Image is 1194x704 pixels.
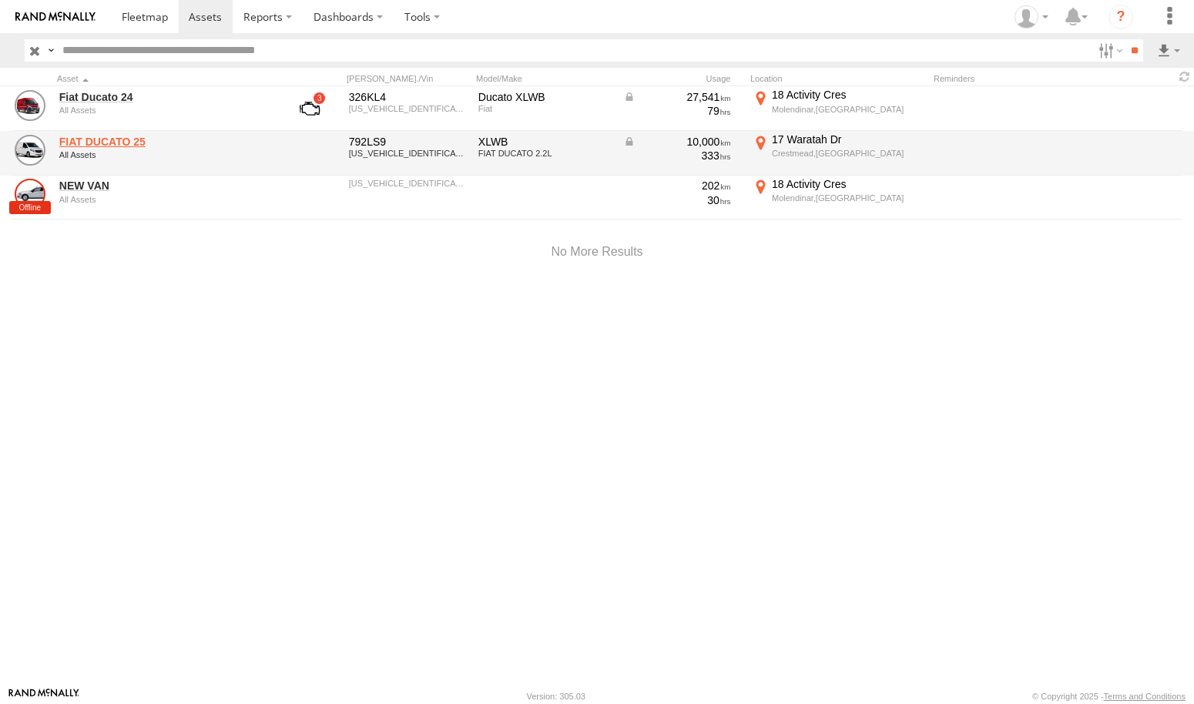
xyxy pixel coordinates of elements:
div: 792LS9 [349,135,468,149]
div: ZFA25000002Z89044 [349,149,468,158]
div: 17 Waratah Dr [772,132,925,146]
div: Reminders [934,73,1061,84]
div: 79 [623,104,731,118]
div: undefined [59,195,270,204]
img: rand-logo.svg [15,12,96,22]
div: [PERSON_NAME]./Vin [347,73,470,84]
span: Refresh [1176,69,1194,84]
div: Usage [621,73,744,84]
div: Version: 305.03 [527,692,585,701]
a: NEW VAN [59,179,270,193]
label: Click to View Current Location [750,177,927,219]
label: Search Filter Options [1092,39,1125,62]
div: Ajay Jain [1009,5,1054,28]
div: Data from Vehicle CANbus [623,90,731,104]
div: Crestmead,[GEOGRAPHIC_DATA] [772,148,925,159]
a: View Asset Details [15,90,45,121]
div: Molendinar,[GEOGRAPHIC_DATA] [772,104,925,115]
div: © Copyright 2025 - [1032,692,1186,701]
a: Visit our Website [8,689,79,704]
a: View Asset Details [15,179,45,210]
div: Fiat [478,104,612,113]
a: FIAT DUCATO 25 [59,135,270,149]
a: View Asset Details [15,135,45,166]
i: ? [1108,5,1133,29]
div: 18 Activity Cres [772,88,925,102]
label: Search Query [45,39,57,62]
label: Click to View Current Location [750,88,927,129]
div: 18 Activity Cres [772,177,925,191]
a: Fiat Ducato 24 [59,90,270,104]
div: 326KL4 [349,90,468,104]
label: Click to View Current Location [750,132,927,174]
div: undefined [59,106,270,115]
div: Data from Vehicle CANbus [623,135,731,149]
div: ZFA25000002Y51806 [349,104,468,113]
div: ZFA25000002Z89044 [349,179,468,188]
div: 30 [623,193,731,207]
div: Click to Sort [57,73,273,84]
div: Molendinar,[GEOGRAPHIC_DATA] [772,193,925,203]
a: View Asset with Fault/s [281,90,338,127]
div: Location [750,73,927,84]
div: Model/Make [476,73,615,84]
div: XLWB [478,135,612,149]
a: Terms and Conditions [1104,692,1186,701]
div: Ducato XLWB [478,90,612,104]
label: Export results as... [1155,39,1182,62]
div: FIAT DUCATO 2.2L [478,149,612,158]
div: 202 [623,179,731,193]
div: undefined [59,150,270,159]
div: 333 [623,149,731,163]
